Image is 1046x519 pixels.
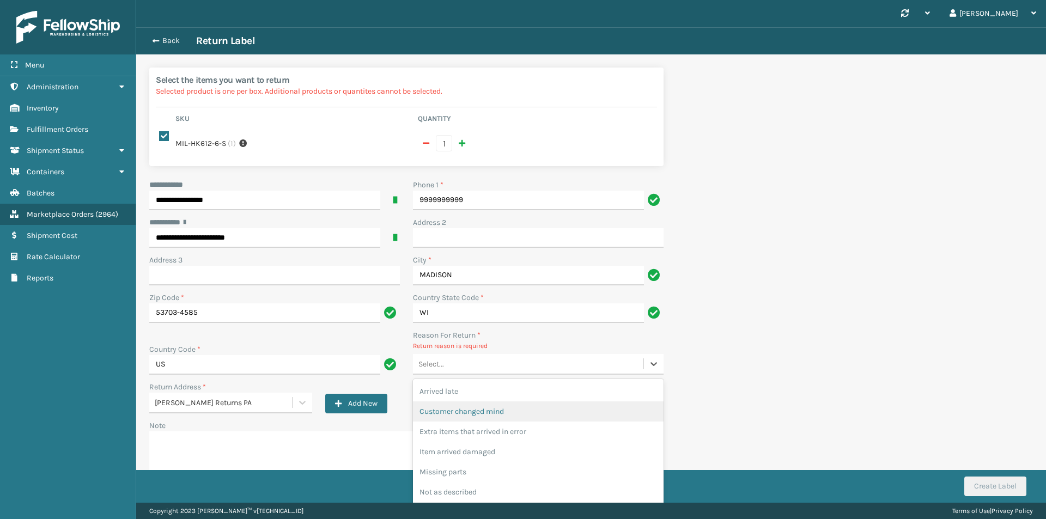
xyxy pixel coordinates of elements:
p: Copyright 2023 [PERSON_NAME]™ v [TECHNICAL_ID] [149,503,303,519]
label: Zip Code [149,292,184,303]
label: Note [149,421,166,430]
th: Quantity [415,114,657,127]
span: ( 1 ) [228,138,236,149]
span: Fulfillment Orders [27,125,88,134]
p: Selected product is one per box. Additional products or quantites cannot be selected. [156,86,657,97]
label: Phone 1 [413,179,443,191]
label: Country Code [149,344,200,355]
label: MIL-HK612-6-S [175,138,226,149]
span: Shipment Status [27,146,84,155]
div: Arrived late [413,381,664,401]
span: Shipment Cost [27,231,77,240]
div: [PERSON_NAME] Returns PA [155,397,293,408]
h3: Return Label [196,34,255,47]
span: Containers [27,167,64,176]
a: Privacy Policy [992,507,1033,515]
span: Reports [27,273,53,283]
p: Return reason is required [413,341,664,351]
span: Marketplace Orders [27,210,94,219]
span: ( 2964 ) [95,210,118,219]
button: Create Label [964,477,1026,496]
button: Back [146,36,196,46]
span: Menu [25,60,44,70]
div: Missing parts [413,462,664,482]
div: | [952,503,1033,519]
span: Rate Calculator [27,252,80,261]
label: Address 2 [413,217,446,228]
button: Add New [325,394,387,413]
label: City [413,254,431,266]
img: logo [16,11,120,44]
span: Administration [27,82,78,91]
label: Return Address [149,381,206,393]
span: Batches [27,188,54,198]
label: Country State Code [413,292,484,303]
div: Customer changed mind [413,401,664,422]
a: Terms of Use [952,507,990,515]
div: Not as described [413,482,664,502]
h2: Select the items you want to return [156,74,657,86]
div: Select... [418,358,444,370]
div: Extra items that arrived in error [413,422,664,442]
div: Item arrived damaged [413,442,664,462]
label: Reason For Return [413,329,481,341]
span: Inventory [27,103,59,113]
label: Address 3 [149,254,183,266]
th: Sku [172,114,415,127]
